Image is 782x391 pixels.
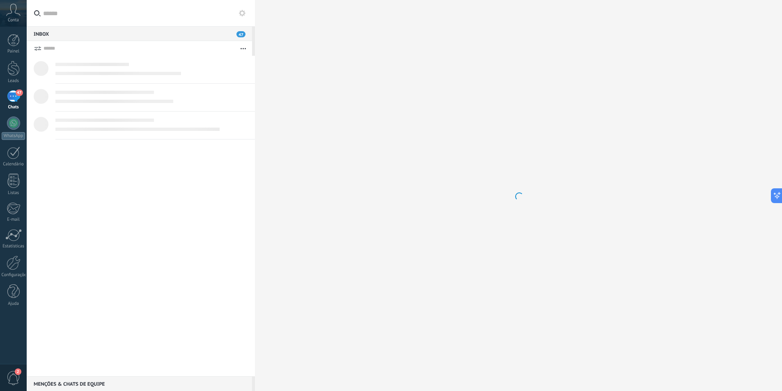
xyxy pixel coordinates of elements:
[2,190,25,196] div: Listas
[16,89,23,96] span: 47
[2,49,25,54] div: Painel
[2,132,25,140] div: WhatsApp
[2,162,25,167] div: Calendário
[15,368,21,375] span: 2
[27,376,252,391] div: Menções & Chats de equipe
[234,41,252,56] button: Mais
[27,26,252,41] div: Inbox
[236,31,245,37] span: 47
[2,217,25,222] div: E-mail
[2,78,25,84] div: Leads
[2,272,25,278] div: Configurações
[2,105,25,110] div: Chats
[2,301,25,306] div: Ajuda
[2,244,25,249] div: Estatísticas
[8,18,19,23] span: Conta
